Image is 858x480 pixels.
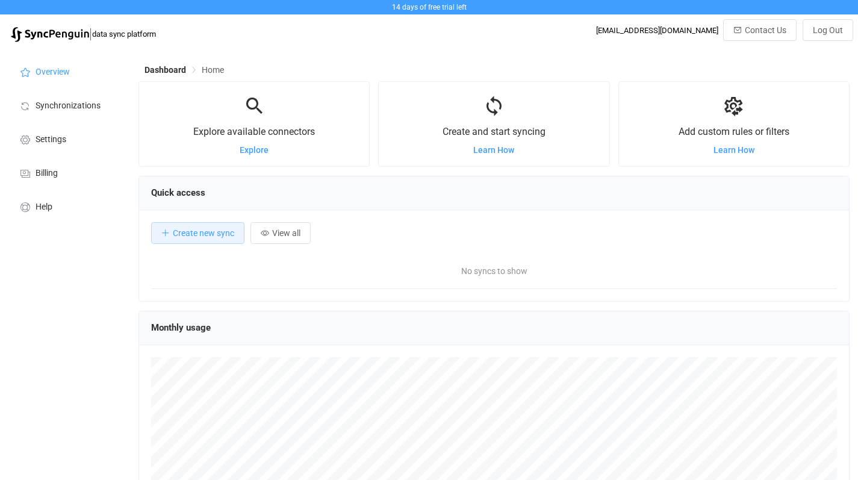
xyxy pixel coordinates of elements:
[473,145,514,155] a: Learn How
[36,101,101,111] span: Synchronizations
[36,202,52,212] span: Help
[240,145,269,155] a: Explore
[813,25,843,35] span: Log Out
[145,65,186,75] span: Dashboard
[36,67,70,77] span: Overview
[713,145,754,155] a: Learn How
[250,222,311,244] button: View all
[723,19,797,41] button: Contact Us
[392,3,467,11] span: 14 days of free trial left
[151,187,205,198] span: Quick access
[145,66,224,74] div: Breadcrumb
[6,122,126,155] a: Settings
[596,26,718,35] div: [EMAIL_ADDRESS][DOMAIN_NAME]
[11,27,89,42] img: syncpenguin.svg
[92,30,156,39] span: data sync platform
[6,88,126,122] a: Synchronizations
[6,189,126,223] a: Help
[745,25,786,35] span: Contact Us
[36,135,66,145] span: Settings
[272,228,300,238] span: View all
[151,322,211,333] span: Monthly usage
[193,126,315,137] span: Explore available connectors
[202,65,224,75] span: Home
[6,155,126,189] a: Billing
[36,169,58,178] span: Billing
[173,228,234,238] span: Create new sync
[443,126,546,137] span: Create and start syncing
[151,222,244,244] button: Create new sync
[6,54,126,88] a: Overview
[803,19,853,41] button: Log Out
[89,25,92,42] span: |
[11,25,156,42] a: |data sync platform
[679,126,789,137] span: Add custom rules or filters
